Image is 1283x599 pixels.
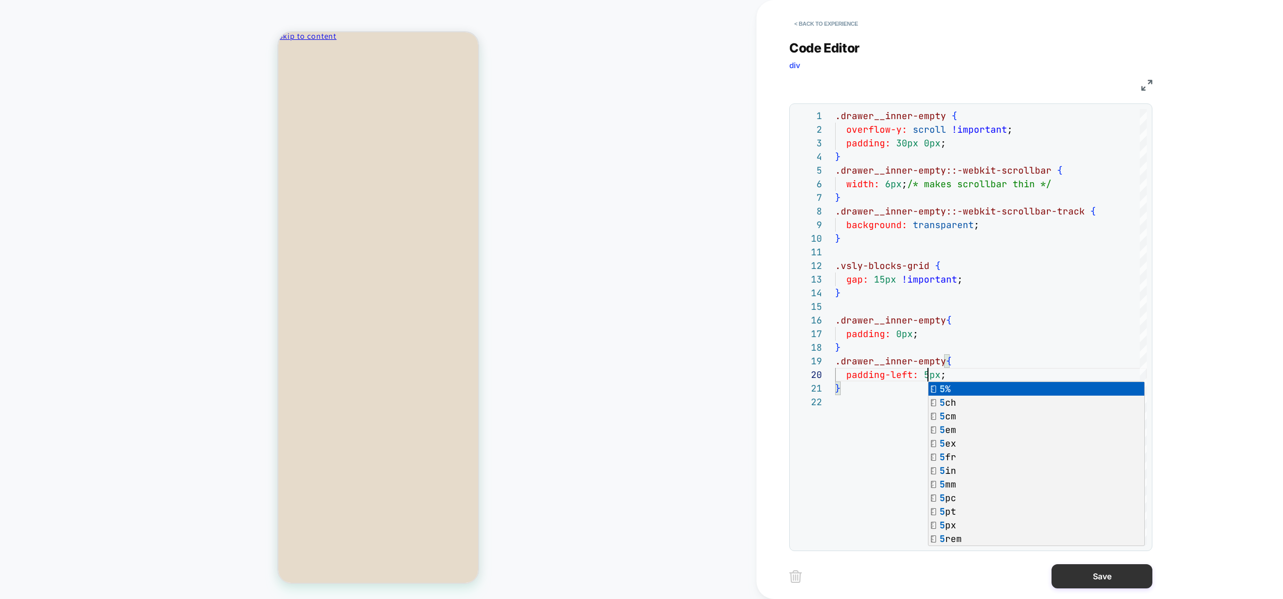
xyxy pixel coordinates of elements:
[941,369,946,380] span: ;
[846,178,880,190] span: width:
[1052,564,1152,588] button: Save
[835,383,841,394] span: }
[835,192,841,203] span: }
[940,506,945,517] span: 5
[928,477,1144,491] div: 5mm
[789,61,800,70] span: div
[795,259,822,273] div: 12
[928,532,1144,546] div: 5rem
[1141,80,1152,91] img: fullscreen
[928,409,1144,423] div: 5cm
[940,478,945,490] span: 5
[940,424,945,435] span: 5
[940,397,956,408] span: ch
[928,450,1144,464] div: 5fr
[835,110,946,122] span: .drawer__inner-empty
[795,273,822,286] div: 13
[928,396,1144,409] div: 5ch
[940,424,956,435] span: em
[795,313,822,327] div: 16
[940,383,945,395] span: 5
[940,438,945,449] span: 5
[795,164,822,177] div: 5
[795,150,822,164] div: 4
[874,274,896,285] span: 15px
[795,354,822,368] div: 19
[795,245,822,259] div: 11
[913,219,974,231] span: transparent
[795,341,822,354] div: 18
[940,438,956,449] span: ex
[957,274,963,285] span: ;
[913,124,946,135] span: scroll
[846,124,907,135] span: overflow-y:
[946,314,952,326] span: {
[1057,165,1063,176] span: {
[795,232,822,245] div: 10
[795,177,822,191] div: 6
[835,287,841,299] span: }
[1007,124,1013,135] span: ;
[907,178,1052,190] span: /* makes scrollbar thin */
[946,355,952,367] span: {
[789,40,860,56] span: Code Editor
[795,368,822,382] div: 20
[795,109,822,123] div: 1
[902,178,907,190] span: ;
[928,382,1144,396] div: 5%
[835,342,841,353] span: }
[795,300,822,313] div: 15
[795,218,822,232] div: 9
[924,369,941,380] span: 5px
[940,519,956,531] span: px
[902,274,957,285] span: !important
[835,165,1052,176] span: .drawer__inner-empty::-webkit-scrollbar
[940,465,956,476] span: in
[928,423,1144,437] div: 5em
[940,410,945,422] span: 5
[846,328,891,340] span: padding:
[928,518,1144,532] div: 5px
[835,260,929,271] span: .vsly-blocks-grid
[1090,205,1096,217] span: {
[846,219,907,231] span: background:
[835,314,946,326] span: .drawer__inner-empty
[795,327,822,341] div: 17
[835,233,841,244] span: }
[846,369,918,380] span: padding-left:
[924,137,941,149] span: 0px
[928,464,1144,477] div: 5in
[835,205,1085,217] span: .drawer__inner-empty::-webkit-scrollbar-track
[846,137,891,149] span: padding:
[940,451,945,463] span: 5
[941,137,946,149] span: ;
[795,382,822,395] div: 21
[940,492,956,504] span: pc
[835,355,946,367] span: .drawer__inner-empty
[928,382,1144,547] div: Suggest
[795,286,822,300] div: 14
[940,492,945,504] span: 5
[885,178,902,190] span: 6px
[795,191,822,204] div: 7
[952,124,1007,135] span: !important
[940,533,945,544] span: 5
[940,451,956,463] span: fr
[795,395,822,409] div: 22
[795,204,822,218] div: 8
[928,505,1144,518] div: 5pt
[795,123,822,136] div: 2
[940,383,951,395] span: %
[913,328,918,340] span: ;
[928,437,1144,450] div: 5ex
[789,16,863,32] button: < Back to experience
[940,465,945,476] span: 5
[940,519,945,531] span: 5
[940,533,962,544] span: rem
[940,506,956,517] span: pt
[952,110,957,122] span: {
[789,570,802,583] img: delete
[974,219,979,231] span: ;
[846,274,868,285] span: gap:
[896,328,913,340] span: 0px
